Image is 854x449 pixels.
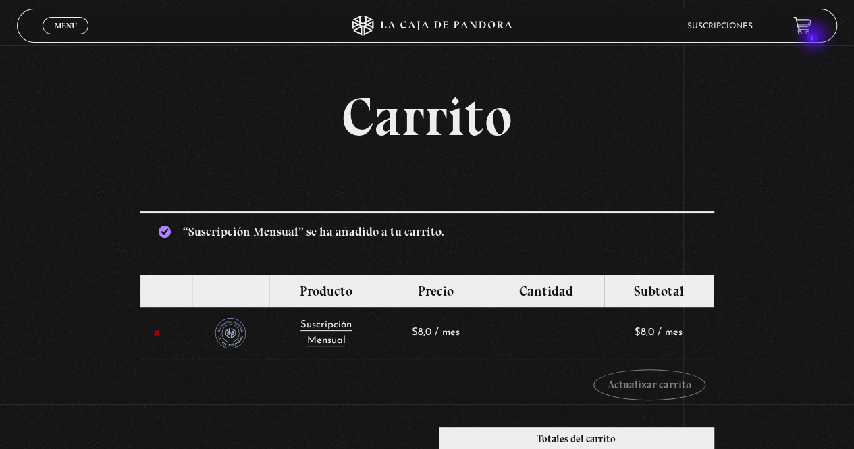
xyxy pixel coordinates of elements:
th: Cantidad [489,275,604,307]
h1: Carrito [140,90,714,144]
a: Eliminar Suscripción Mensual del carrito [149,325,164,341]
a: Suscripción Mensual [300,320,352,346]
bdi: 8,0 [635,327,654,338]
th: Subtotal [604,275,714,307]
span: Suscripción [300,320,352,330]
bdi: 8,0 [412,327,431,338]
span: 1 [807,34,818,42]
button: Actualizar carrito [593,369,705,400]
a: 1 [793,17,811,35]
th: Producto [269,275,383,307]
span: Menu [55,22,77,30]
span: / mes [435,327,460,338]
span: Cerrar [50,33,82,43]
span: / mes [658,327,683,338]
span: $ [412,327,418,338]
th: Precio [383,275,489,307]
a: Suscripciones [687,22,753,30]
span: $ [635,327,641,338]
div: “Suscripción Mensual” se ha añadido a tu carrito. [140,211,714,250]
